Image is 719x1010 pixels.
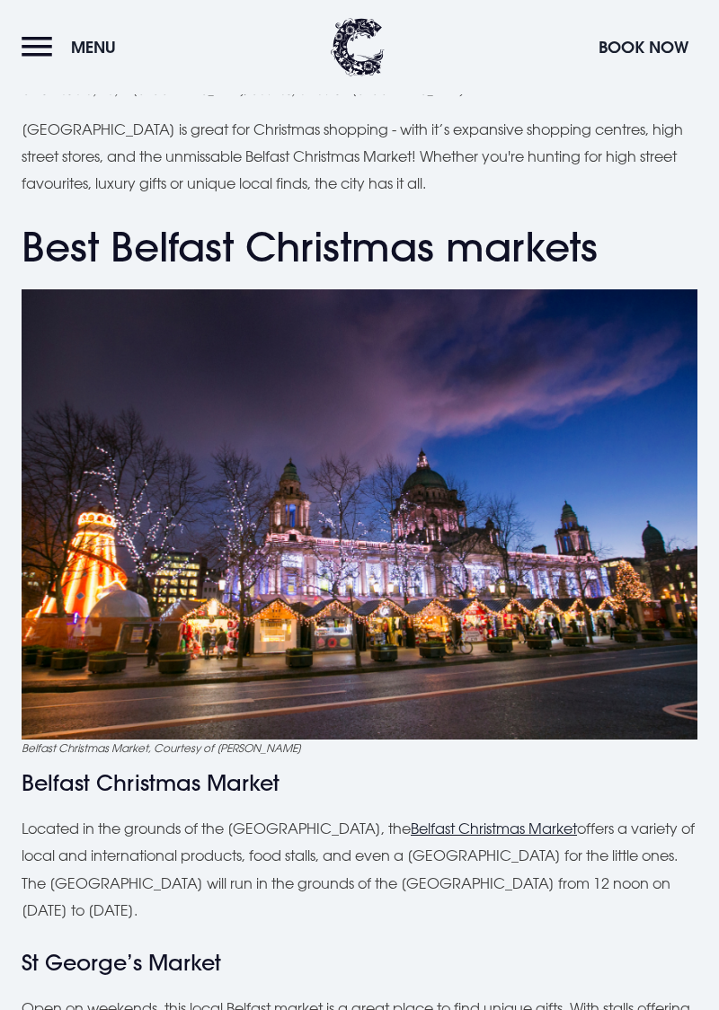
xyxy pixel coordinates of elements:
img: Christmas markets outside Belfast city hall when Christmas shopping in Belfast [22,289,697,740]
h4: Belfast Christmas Market [22,770,697,796]
a: Belfast Christmas Market [411,820,577,837]
img: Clandeboye Lodge [331,18,385,76]
h2: Best Belfast Christmas markets [22,224,697,271]
h4: St George’s Market [22,950,697,976]
figcaption: Belfast Christmas Market, Courtesy of [PERSON_NAME] [22,740,697,756]
button: Menu [22,28,125,66]
p: Located in the grounds of the [GEOGRAPHIC_DATA], the offers a variety of local and international ... [22,815,697,925]
span: Menu [71,37,116,58]
p: [GEOGRAPHIC_DATA] is great for Christmas shopping - with it’s expansive shopping centres, high st... [22,116,697,198]
button: Book Now [590,28,697,66]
